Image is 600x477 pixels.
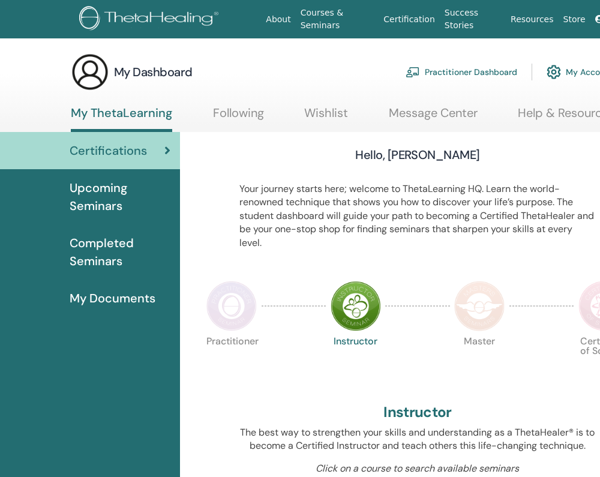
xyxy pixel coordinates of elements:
h2: Instructor [383,404,452,421]
p: The best way to strengthen your skills and understanding as a ThetaHealer® is to become a Certifi... [239,426,596,453]
img: generic-user-icon.jpg [71,53,109,91]
h3: Hello, [PERSON_NAME] [355,146,479,163]
span: My Documents [70,289,155,307]
a: Message Center [389,106,478,129]
p: Instructor [331,337,381,387]
a: Success Stories [440,2,506,37]
a: About [261,8,295,31]
a: Practitioner Dashboard [406,59,517,85]
p: Your journey starts here; welcome to ThetaLearning HQ. Learn the world-renowned technique that sh... [239,182,596,250]
a: Store [559,8,590,31]
img: chalkboard-teacher.svg [406,67,420,77]
img: cog.svg [547,62,561,82]
p: Master [454,337,505,387]
h3: My Dashboard [114,64,193,80]
span: Upcoming Seminars [70,179,170,215]
img: Master [454,281,505,331]
p: Click on a course to search available seminars [239,462,596,475]
span: Completed Seminars [70,234,170,270]
a: Courses & Seminars [296,2,379,37]
a: Certification [379,8,439,31]
a: Resources [506,8,559,31]
img: logo.png [79,6,223,33]
a: Following [213,106,264,129]
img: Instructor [331,281,381,331]
span: Certifications [70,142,147,160]
a: My ThetaLearning [71,106,172,132]
a: Wishlist [304,106,348,129]
p: Practitioner [206,337,257,387]
img: Practitioner [206,281,257,331]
